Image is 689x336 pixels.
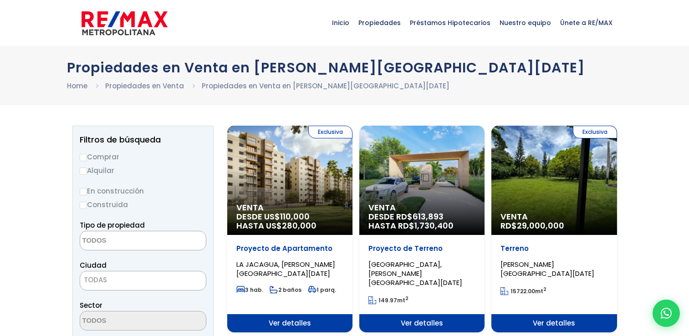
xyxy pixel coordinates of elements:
[308,126,352,138] span: Exclusiva
[500,260,594,278] span: [PERSON_NAME][GEOGRAPHIC_DATA][DATE]
[80,271,206,290] span: TODAS
[517,220,564,231] span: 29,000,000
[236,244,343,253] p: Proyecto de Apartamento
[414,220,454,231] span: 1,730,400
[80,260,107,270] span: Ciudad
[573,126,617,138] span: Exclusiva
[510,287,535,295] span: 15722.00
[368,260,462,287] span: [GEOGRAPHIC_DATA], [PERSON_NAME][GEOGRAPHIC_DATA][DATE]
[280,211,310,222] span: 110,000
[282,220,316,231] span: 280,000
[354,9,405,36] span: Propiedades
[80,154,87,161] input: Comprar
[236,221,343,230] span: HASTA US$
[368,296,408,304] span: mt
[80,151,206,163] label: Comprar
[80,199,206,210] label: Construida
[491,126,617,332] a: Exclusiva Venta RD$29,000,000 Terreno [PERSON_NAME][GEOGRAPHIC_DATA][DATE] 15722.00mt2 Ver detalles
[80,202,87,209] input: Construida
[368,212,475,230] span: DESDE RD$
[80,311,168,331] textarea: Search
[236,212,343,230] span: DESDE US$
[82,10,168,37] img: remax-metropolitana-logo
[500,220,564,231] span: RD$
[227,126,352,332] a: Exclusiva Venta DESDE US$110,000 HASTA US$280,000 Proyecto de Apartamento LA JACAGUA, [PERSON_NAM...
[405,295,408,302] sup: 2
[236,260,335,278] span: LA JACAGUA, [PERSON_NAME][GEOGRAPHIC_DATA][DATE]
[543,286,546,293] sup: 2
[80,168,87,175] input: Alquilar
[308,286,336,294] span: 1 parq.
[368,203,475,212] span: Venta
[405,9,495,36] span: Préstamos Hipotecarios
[500,212,607,221] span: Venta
[495,9,556,36] span: Nuestro equipo
[491,314,617,332] span: Ver detalles
[500,244,607,253] p: Terreno
[236,203,343,212] span: Venta
[227,314,352,332] span: Ver detalles
[80,300,102,310] span: Sector
[80,185,206,197] label: En construcción
[80,135,206,144] h2: Filtros de búsqueda
[67,81,87,91] a: Home
[270,286,301,294] span: 2 baños
[84,275,107,285] span: TODAS
[80,188,87,195] input: En construcción
[500,287,546,295] span: mt
[105,81,184,91] a: Propiedades en Venta
[236,286,263,294] span: 3 hab.
[556,9,617,36] span: Únete a RE/MAX
[359,314,485,332] span: Ver detalles
[327,9,354,36] span: Inicio
[80,274,206,286] span: TODAS
[368,221,475,230] span: HASTA RD$
[413,211,444,222] span: 613,893
[80,165,206,176] label: Alquilar
[378,296,397,304] span: 149.97
[67,60,623,76] h1: Propiedades en Venta en [PERSON_NAME][GEOGRAPHIC_DATA][DATE]
[359,126,485,332] a: Venta DESDE RD$613,893 HASTA RD$1,730,400 Proyecto de Terreno [GEOGRAPHIC_DATA], [PERSON_NAME][GE...
[368,244,475,253] p: Proyecto de Terreno
[80,231,168,251] textarea: Search
[80,220,145,230] span: Tipo de propiedad
[202,80,449,92] li: Propiedades en Venta en [PERSON_NAME][GEOGRAPHIC_DATA][DATE]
